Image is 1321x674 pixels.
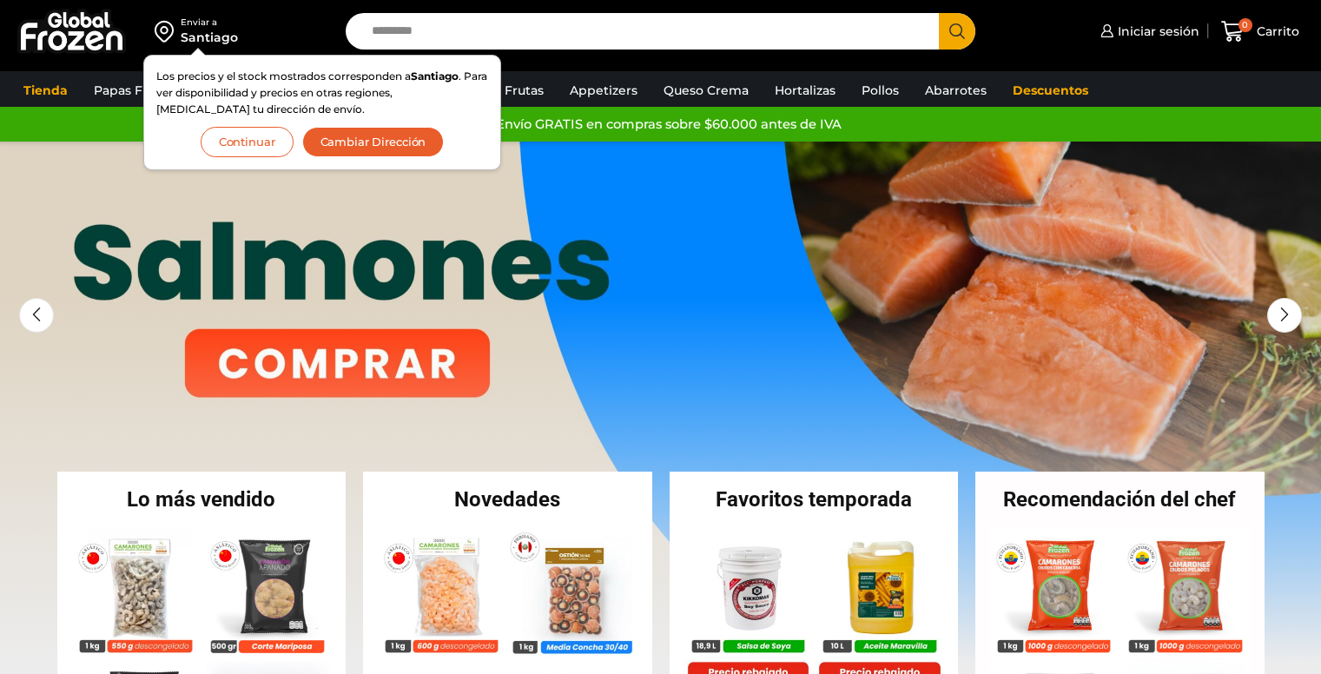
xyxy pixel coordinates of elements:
[19,298,54,333] div: Previous slide
[181,29,238,46] div: Santiago
[1238,18,1252,32] span: 0
[561,74,646,107] a: Appetizers
[411,69,459,83] strong: Santiago
[57,489,347,510] h2: Lo más vendido
[853,74,908,107] a: Pollos
[201,127,294,157] button: Continuar
[15,74,76,107] a: Tienda
[1267,298,1302,333] div: Next slide
[85,74,178,107] a: Papas Fritas
[916,74,995,107] a: Abarrotes
[1004,74,1097,107] a: Descuentos
[939,13,975,50] button: Search button
[156,68,488,118] p: Los precios y el stock mostrados corresponden a . Para ver disponibilidad y precios en otras regi...
[1252,23,1299,40] span: Carrito
[670,489,959,510] h2: Favoritos temporada
[1096,14,1199,49] a: Iniciar sesión
[975,489,1265,510] h2: Recomendación del chef
[363,489,652,510] h2: Novedades
[181,17,238,29] div: Enviar a
[1217,11,1304,52] a: 0 Carrito
[655,74,757,107] a: Queso Crema
[1113,23,1199,40] span: Iniciar sesión
[155,17,181,46] img: address-field-icon.svg
[766,74,844,107] a: Hortalizas
[302,127,445,157] button: Cambiar Dirección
